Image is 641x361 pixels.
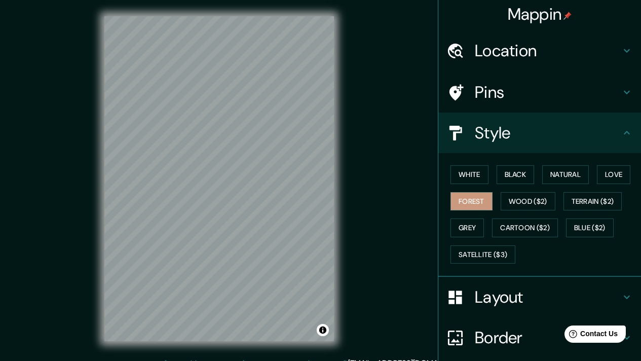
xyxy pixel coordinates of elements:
iframe: Help widget launcher [551,321,630,350]
h4: Pins [475,82,621,102]
button: Toggle attribution [317,324,329,336]
div: Pins [438,72,641,113]
h4: Location [475,41,621,61]
button: Grey [450,219,484,237]
canvas: Map [104,16,334,341]
button: Satellite ($3) [450,245,515,264]
button: Terrain ($2) [563,192,622,211]
div: Location [438,30,641,71]
h4: Style [475,123,621,143]
h4: Layout [475,287,621,307]
button: White [450,165,488,184]
div: Layout [438,277,641,317]
button: Forest [450,192,493,211]
button: Cartoon ($2) [492,219,558,237]
h4: Mappin [508,4,572,24]
div: Border [438,317,641,358]
button: Natural [542,165,589,184]
div: Style [438,113,641,153]
img: pin-icon.png [563,12,572,20]
button: Blue ($2) [566,219,614,237]
button: Wood ($2) [501,192,555,211]
button: Black [497,165,535,184]
button: Love [597,165,630,184]
h4: Border [475,328,621,348]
